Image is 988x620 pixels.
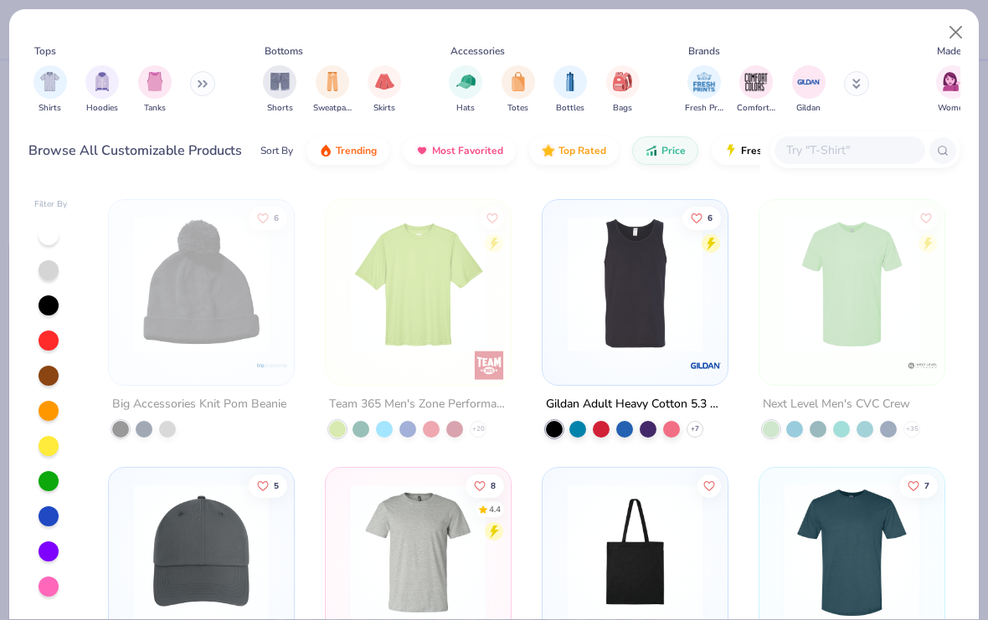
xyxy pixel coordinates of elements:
div: Gildan Adult Heavy Cotton 5.3 Oz. Tank [546,394,724,415]
span: + 35 [905,424,918,434]
div: filter for Shorts [263,65,296,115]
button: Like [914,206,938,229]
button: filter button [606,65,640,115]
img: Comfort Colors Image [744,69,769,95]
span: Fresh Prints Flash [741,144,827,157]
div: filter for Comfort Colors [737,65,775,115]
div: filter for Sweatpants [313,65,352,115]
img: trending.gif [319,144,332,157]
button: Like [250,206,288,229]
div: filter for Fresh Prints [685,65,723,115]
div: 4.4 [489,503,501,515]
span: Bags [613,102,632,115]
img: Big Accessories logo [255,349,289,382]
span: Totes [507,102,528,115]
span: Hats [456,102,475,115]
img: Hoodies Image [93,72,111,91]
span: Bottles [556,102,584,115]
button: Like [481,206,504,229]
img: 686af97a-27e9-4b32-976c-f74697e65da9 [126,484,277,619]
span: Sweatpants [313,102,352,115]
button: filter button [449,65,482,115]
button: Like [697,474,721,497]
div: Sort By [260,143,293,158]
button: filter button [502,65,535,115]
img: Bags Image [613,72,631,91]
div: filter for Bottles [553,65,587,115]
img: 940f3c67-f74c-4320-9e28-aeb3a9caafcb [126,217,277,351]
button: Close [940,17,972,49]
img: Sweatpants Image [323,72,342,91]
button: filter button [138,65,172,115]
button: Like [466,474,504,497]
button: filter button [85,65,119,115]
span: Tanks [144,102,166,115]
div: filter for Hoodies [85,65,119,115]
img: Skirts Image [375,72,394,91]
button: Like [682,206,721,229]
button: filter button [553,65,587,115]
span: Top Rated [558,144,606,157]
img: Totes Image [509,72,527,91]
span: Gildan [796,102,821,115]
button: filter button [685,65,723,115]
img: Shorts Image [270,72,290,91]
button: filter button [737,65,775,115]
span: + 7 [691,424,699,434]
img: 4d4b222c-7900-4882-89ef-21768225c1f2 [776,484,928,619]
img: Fresh Prints Image [692,69,717,95]
img: flash.gif [724,144,738,157]
button: Trending [306,136,389,165]
div: filter for Hats [449,65,482,115]
img: Bottles Image [561,72,579,91]
span: 7 [924,481,929,489]
img: Gildan Image [796,69,821,95]
div: Bottoms [265,44,303,59]
span: Price [661,144,686,157]
img: TopRated.gif [542,144,555,157]
div: Filter By [34,198,68,211]
img: d7720054-dc1a-4beb-82f1-92c1e813d923 [559,484,711,619]
button: filter button [33,65,67,115]
span: 8 [491,481,496,489]
img: Gildan logo [689,349,723,382]
img: Next Level Apparel logo [905,349,939,382]
img: 88a44a92-e2a5-4f89-8212-3978ff1d2bb4 [559,217,711,351]
div: Made For [937,44,979,59]
span: + 20 [472,424,485,434]
button: Like [250,474,288,497]
div: Big Accessories Knit Pom Beanie [112,394,286,415]
img: most_fav.gif [415,144,429,157]
button: filter button [368,65,401,115]
input: Try "T-Shirt" [785,141,913,160]
div: filter for Tanks [138,65,172,115]
button: filter button [313,65,352,115]
div: filter for Skirts [368,65,401,115]
img: Team 365 logo [472,349,506,382]
span: Skirts [373,102,395,115]
button: Most Favorited [403,136,516,165]
button: filter button [263,65,296,115]
span: 5 [275,481,280,489]
img: 02bfc527-0a76-4a7b-9e31-1a8083013807 [342,484,494,619]
div: filter for Women [936,65,970,115]
span: Trending [336,144,377,157]
div: filter for Gildan [792,65,826,115]
button: Top Rated [529,136,619,165]
span: Hoodies [86,102,118,115]
div: filter for Shirts [33,65,67,115]
button: filter button [792,65,826,115]
div: Accessories [450,44,505,59]
img: Women Image [943,72,962,91]
button: Price [632,136,698,165]
img: 6aced771-6937-42b8-a111-565b9475bb06 [776,217,928,351]
span: Comfort Colors [737,102,775,115]
div: filter for Totes [502,65,535,115]
div: Next Level Men's CVC Crew [763,394,910,415]
span: Shirts [39,102,61,115]
button: filter button [936,65,970,115]
div: Brands [688,44,720,59]
div: Browse All Customizable Products [28,141,242,161]
div: Tops [34,44,56,59]
span: Fresh Prints [685,102,723,115]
